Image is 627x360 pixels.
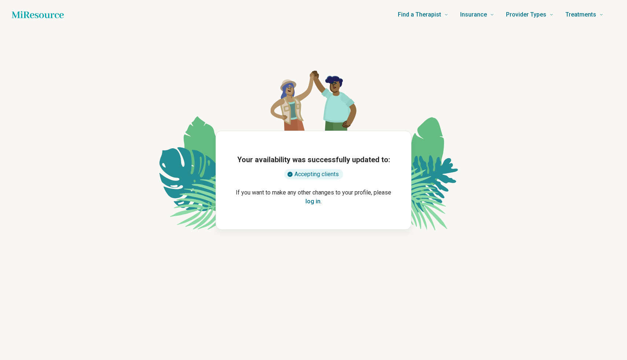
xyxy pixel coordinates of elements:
button: log in [305,197,320,206]
p: If you want to make any other changes to your profile, please . [228,188,399,206]
span: Find a Therapist [398,10,441,20]
span: Insurance [460,10,487,20]
h1: Your availability was successfully updated to: [237,154,390,165]
span: Treatments [565,10,596,20]
a: Home page [12,7,64,22]
div: Accepting clients [284,169,343,179]
span: Provider Types [506,10,546,20]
